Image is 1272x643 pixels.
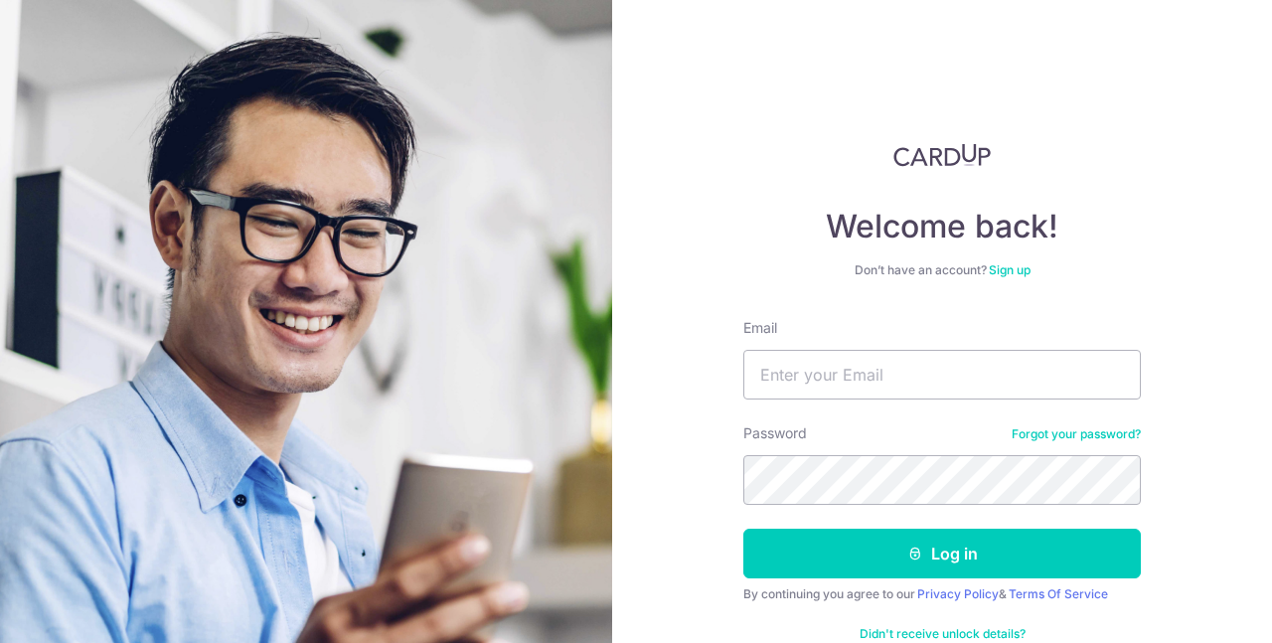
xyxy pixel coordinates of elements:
[743,586,1141,602] div: By continuing you agree to our &
[1009,586,1108,601] a: Terms Of Service
[860,626,1026,642] a: Didn't receive unlock details?
[893,143,991,167] img: CardUp Logo
[743,350,1141,400] input: Enter your Email
[743,262,1141,278] div: Don’t have an account?
[743,423,807,443] label: Password
[989,262,1031,277] a: Sign up
[743,529,1141,578] button: Log in
[917,586,999,601] a: Privacy Policy
[743,207,1141,246] h4: Welcome back!
[743,318,777,338] label: Email
[1012,426,1141,442] a: Forgot your password?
